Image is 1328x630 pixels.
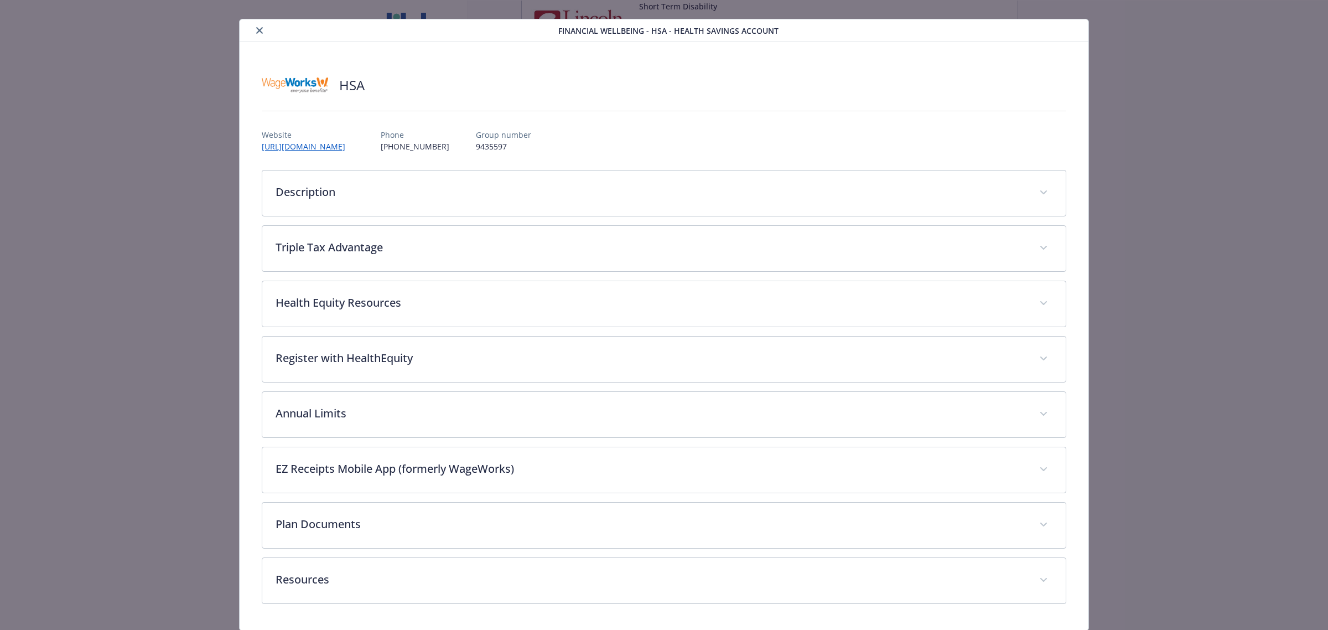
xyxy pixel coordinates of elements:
p: Description [276,184,1026,200]
a: [URL][DOMAIN_NAME] [262,141,354,152]
button: close [253,24,266,37]
p: Group number [476,129,531,141]
div: Description [262,171,1066,216]
p: EZ Receipts Mobile App (formerly WageWorks) [276,461,1026,477]
p: Triple Tax Advantage [276,239,1026,256]
p: Register with HealthEquity [276,350,1026,366]
p: Health Equity Resources [276,295,1026,311]
div: Annual Limits [262,392,1066,437]
div: Health Equity Resources [262,281,1066,327]
div: Resources [262,558,1066,603]
div: Register with HealthEquity [262,337,1066,382]
h2: HSA [339,76,365,95]
p: Plan Documents [276,516,1026,533]
span: Financial Wellbeing - HSA - Health Savings Account [558,25,779,37]
div: EZ Receipts Mobile App (formerly WageWorks) [262,447,1066,493]
div: Triple Tax Advantage [262,226,1066,271]
p: 9435597 [476,141,531,152]
div: Plan Documents [262,503,1066,548]
p: Website [262,129,354,141]
p: [PHONE_NUMBER] [381,141,449,152]
p: Phone [381,129,449,141]
p: Annual Limits [276,405,1026,422]
img: WageWorks [262,69,328,102]
p: Resources [276,571,1026,588]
